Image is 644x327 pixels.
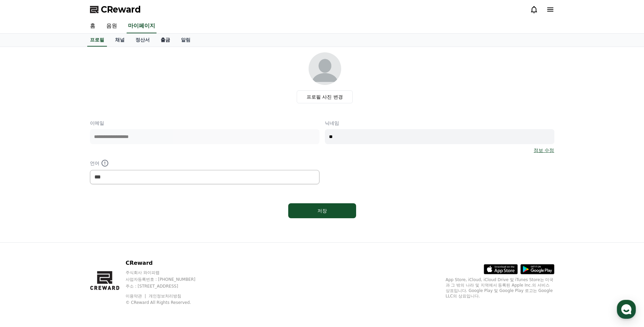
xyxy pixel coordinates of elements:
[105,226,113,231] span: 설정
[126,270,208,275] p: 주식회사 와이피랩
[45,216,88,233] a: 대화
[149,294,181,298] a: 개인정보처리방침
[85,19,101,33] a: 홈
[87,34,107,47] a: 프로필
[88,216,130,233] a: 설정
[155,34,176,47] a: 출금
[126,294,147,298] a: 이용약관
[101,19,123,33] a: 음원
[130,34,155,47] a: 정산서
[90,120,319,126] p: 이메일
[309,52,341,85] img: profile_image
[126,259,208,267] p: CReward
[90,4,141,15] a: CReward
[90,159,319,167] p: 언어
[325,120,554,126] p: 닉네임
[302,207,343,214] div: 저장
[127,19,157,33] a: 마이페이지
[21,226,25,231] span: 홈
[126,277,208,282] p: 사업자등록번호 : [PHONE_NUMBER]
[62,226,70,231] span: 대화
[446,277,554,299] p: App Store, iCloud, iCloud Drive 및 iTunes Store는 미국과 그 밖의 나라 및 지역에서 등록된 Apple Inc.의 서비스 상표입니다. Goo...
[126,300,208,305] p: © CReward All Rights Reserved.
[297,90,353,103] label: 프로필 사진 변경
[534,147,554,154] a: 정보 수정
[110,34,130,47] a: 채널
[126,283,208,289] p: 주소 : [STREET_ADDRESS]
[101,4,141,15] span: CReward
[288,203,356,218] button: 저장
[176,34,196,47] a: 알림
[2,216,45,233] a: 홈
